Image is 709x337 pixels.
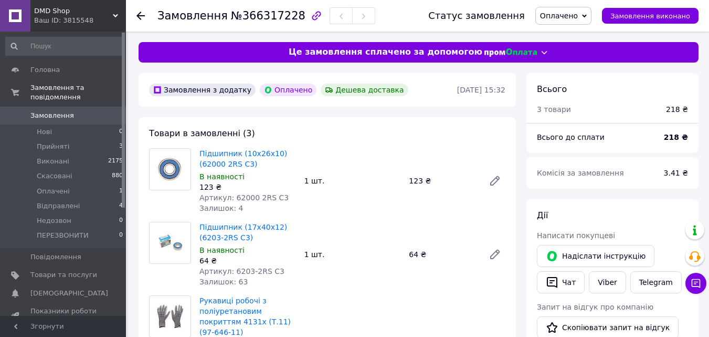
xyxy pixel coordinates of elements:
span: Товари та послуги [30,270,97,280]
a: Підшипник (10x26x10) (62000 2RS C3) [199,149,287,168]
span: Замовлення [157,9,228,22]
span: Оплачено [540,12,578,20]
div: 64 ₴ [199,256,296,266]
span: Оплачені [37,187,70,196]
span: DMD Shop [34,6,113,16]
span: Це замовлення сплачено за допомогою [289,46,482,58]
span: Залишок: 63 [199,278,248,286]
button: Чат [537,271,585,293]
span: Виконані [37,157,69,166]
span: Замовлення [30,111,74,120]
img: Підшипник (17x40x12) (6203-2RS C3) [150,229,191,256]
div: Оплачено [260,84,316,96]
div: Ваш ID: 3815548 [34,16,126,25]
img: Рукавиці робочі з поліуретановим покриттям 4131x (Т.11) (97-646-11) [150,303,191,330]
div: Замовлення з додатку [149,84,256,96]
button: Надіслати інструкцію [537,245,654,267]
span: Артикул: 62000 2RS C3 [199,193,289,202]
span: Головна [30,65,60,75]
div: 1 шт. [300,173,405,188]
span: №366317228 [231,9,305,22]
button: Чат з покупцем [685,273,706,294]
span: 1 [119,187,123,196]
span: Показники роботи компанії [30,307,97,325]
div: 64 ₴ [405,247,480,262]
span: В наявності [199,172,245,181]
img: Підшипник (10x26x10) (62000 2RS C3) [150,156,191,182]
div: 123 ₴ [199,182,296,192]
b: 218 ₴ [664,133,688,141]
div: 123 ₴ [405,173,480,188]
span: Недозвон [37,216,71,226]
a: Viber [589,271,626,293]
span: 0 [119,127,123,137]
span: Відправлені [37,201,80,211]
span: 4 [119,201,123,211]
div: 218 ₴ [666,104,688,115]
a: Підшипник (17x40x12) (6203-2RS C3) [199,223,287,242]
span: 0 [119,231,123,240]
button: Замовлення виконано [602,8,699,24]
a: Рукавиці робочі з поліуретановим покриттям 4131x (Т.11) (97-646-11) [199,297,291,336]
span: В наявності [199,246,245,254]
div: Повернутися назад [136,11,145,21]
span: Запит на відгук про компанію [537,303,653,311]
span: Залишок: 4 [199,204,244,212]
span: Повідомлення [30,252,81,262]
span: Написати покупцеві [537,231,615,240]
span: Комісія за замовлення [537,169,624,177]
span: Товари в замовленні (3) [149,128,255,138]
span: 880 [112,171,123,181]
time: [DATE] 15:32 [457,86,505,94]
span: Всього [537,84,567,94]
div: 1 шт. [300,247,405,262]
span: Всього до сплати [537,133,605,141]
div: Статус замовлення [428,11,525,21]
span: Прийняті [37,142,69,151]
span: Замовлення та повідомлення [30,83,126,102]
span: 2175 [108,157,123,166]
span: 3.41 ₴ [664,169,688,177]
span: Замовлення виконано [610,12,690,20]
span: Артикул: 6203-2RS C3 [199,267,284,275]
span: [DEMOGRAPHIC_DATA] [30,289,108,298]
div: Дешева доставка [321,84,408,96]
a: Редагувати [484,244,505,265]
span: Скасовані [37,171,72,181]
span: Дії [537,210,548,220]
a: Редагувати [484,170,505,191]
input: Пошук [5,37,124,56]
span: 3 [119,142,123,151]
span: 3 товари [537,105,571,114]
span: Нові [37,127,52,137]
span: 0 [119,216,123,226]
span: ПЕРЕЗВОНИТИ [37,231,89,240]
a: Telegram [630,271,682,293]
